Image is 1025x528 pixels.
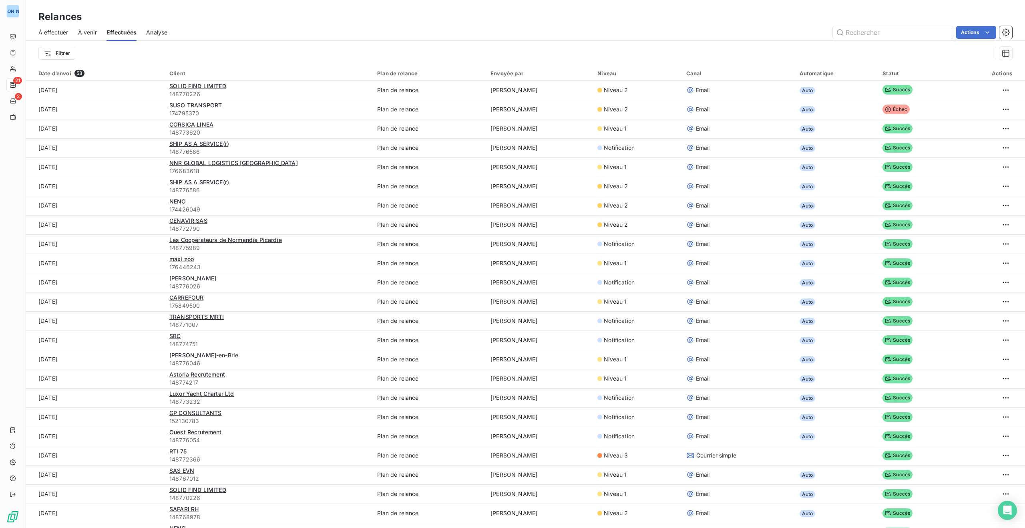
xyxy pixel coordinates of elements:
span: 148776046 [169,359,368,367]
span: Notification [604,144,635,152]
span: Email [696,490,710,498]
td: [PERSON_NAME] [486,273,593,292]
span: Auto [800,125,816,133]
span: Email [696,355,710,363]
span: Astoria Recrutement [169,371,225,378]
span: Succès [882,220,912,230]
td: [PERSON_NAME] [486,484,593,504]
span: Email [696,394,710,402]
span: Succès [882,412,912,422]
td: [PERSON_NAME] [486,331,593,350]
img: Logo LeanPay [6,510,19,523]
span: Succès [882,124,912,133]
span: Auto [800,87,816,94]
span: 148776586 [169,186,368,194]
span: 148773620 [169,129,368,137]
span: Luxor Yacht Charter Ltd [169,390,234,397]
span: 175849500 [169,302,368,310]
span: Auto [800,375,816,383]
span: 152130783 [169,417,368,425]
span: Email [696,259,710,267]
span: SAS EVN [169,467,194,474]
div: Open Intercom Messenger [998,501,1017,520]
td: [DATE] [26,119,165,138]
span: Succès [882,431,912,441]
span: Analyse [146,28,167,36]
span: Notification [604,240,635,248]
span: 148776026 [169,282,368,290]
td: [DATE] [26,100,165,119]
span: Notification [604,336,635,344]
td: Plan de relance [372,157,486,177]
span: Succès [882,201,912,210]
td: [DATE] [26,196,165,215]
span: Niveau 2 [604,105,628,113]
span: Auto [800,318,816,325]
td: Plan de relance [372,369,486,388]
span: 148775989 [169,244,368,252]
span: 148768978 [169,513,368,521]
span: Succès [882,393,912,403]
button: Actions [956,26,996,39]
span: CARREFOUR [169,294,203,301]
span: Niveau 3 [604,451,628,459]
td: [DATE] [26,407,165,427]
span: Succès [882,489,912,499]
span: Email [696,182,710,190]
span: 176446243 [169,263,368,271]
span: SUSO TRANSPORT [169,102,222,109]
td: [DATE] [26,446,165,465]
span: Auto [800,260,816,267]
div: Date d’envoi [38,70,160,77]
span: NNR GLOBAL LOGISTICS [GEOGRAPHIC_DATA] [169,159,298,166]
td: [DATE] [26,292,165,311]
td: Plan de relance [372,504,486,523]
span: Auto [800,298,816,306]
div: Statut [882,70,948,77]
td: [DATE] [26,177,165,196]
span: Niveau 1 [604,490,627,498]
span: GP CONSULTANTS [169,409,221,416]
span: CORSICA LINEA [169,121,213,128]
td: Plan de relance [372,311,486,331]
td: [PERSON_NAME] [486,388,593,407]
span: 148771007 [169,321,368,329]
span: Succès [882,508,912,518]
span: Courrier simple [696,451,736,459]
span: 148773232 [169,398,368,406]
td: [PERSON_NAME] [486,119,593,138]
span: 176683618 [169,167,368,175]
td: Plan de relance [372,273,486,292]
span: Email [696,163,710,171]
span: Email [696,298,710,306]
span: Auto [800,145,816,152]
td: [DATE] [26,504,165,523]
td: [DATE] [26,427,165,446]
td: Plan de relance [372,138,486,157]
span: 2 [15,93,22,100]
span: Succès [882,258,912,268]
span: maxi zoo [169,256,194,262]
span: Niveau 1 [604,259,627,267]
span: 21 [13,77,22,84]
td: [DATE] [26,215,165,234]
span: Succès [882,451,912,460]
td: Plan de relance [372,292,486,311]
span: Succès [882,297,912,306]
td: [PERSON_NAME] [486,446,593,465]
span: SAFARI RH [169,506,199,512]
span: 58 [74,70,84,77]
span: GENAVIR SAS [169,217,207,224]
span: Notification [604,413,635,421]
span: RTI 75 [169,448,187,455]
span: Auto [800,222,816,229]
td: Plan de relance [372,196,486,215]
button: Filtrer [38,47,75,60]
td: Plan de relance [372,350,486,369]
span: SOLID FIND LIMITED [169,486,226,493]
span: Auto [800,202,816,210]
span: Email [696,509,710,517]
div: Envoyée par [490,70,588,77]
td: [PERSON_NAME] [486,350,593,369]
span: Auto [800,395,816,402]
